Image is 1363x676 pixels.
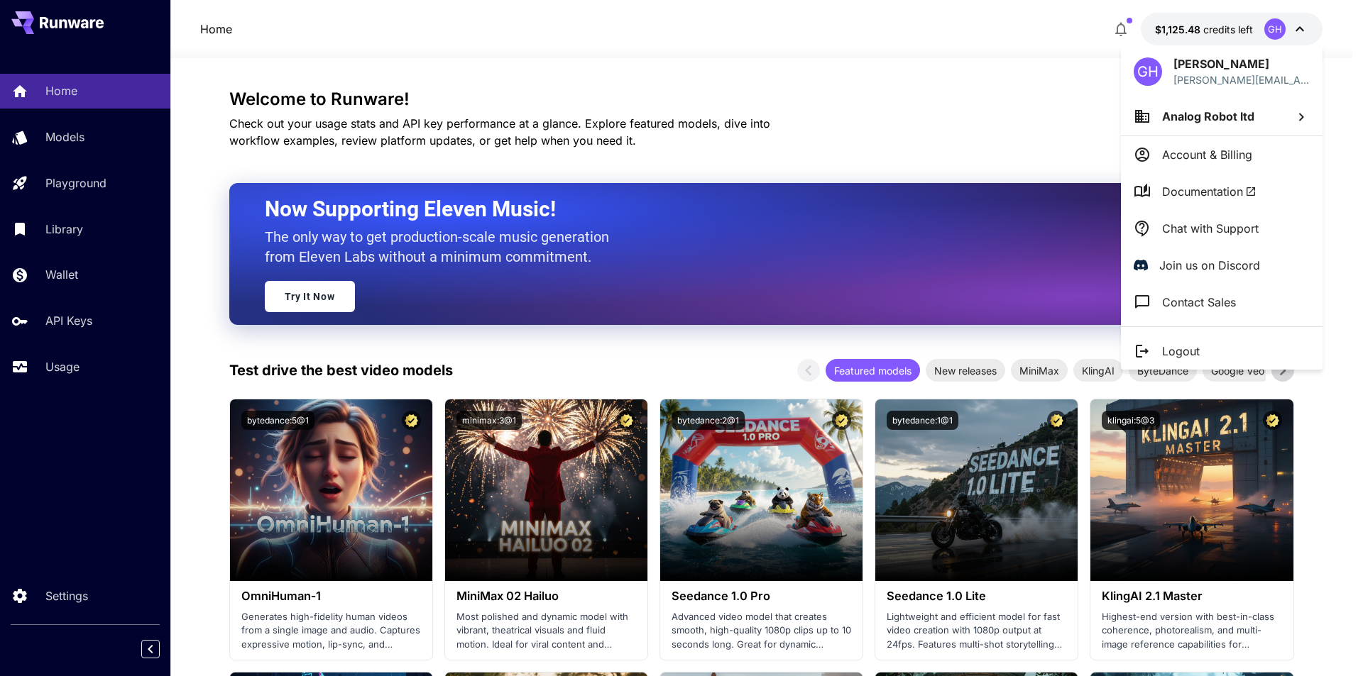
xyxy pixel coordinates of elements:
[1159,257,1260,274] p: Join us on Discord
[1162,343,1200,360] p: Logout
[1162,220,1259,237] p: Chat with Support
[1162,146,1252,163] p: Account & Billing
[1173,72,1310,87] p: [PERSON_NAME][EMAIL_ADDRESS][DOMAIN_NAME]
[1162,183,1257,200] span: Documentation
[1173,72,1310,87] div: gabriel@analog-robot.com
[1162,109,1254,123] span: Analog Robot ltd
[1162,294,1236,311] p: Contact Sales
[1121,97,1323,135] button: Analog Robot ltd
[1134,57,1162,86] div: GH
[1173,55,1310,72] p: [PERSON_NAME]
